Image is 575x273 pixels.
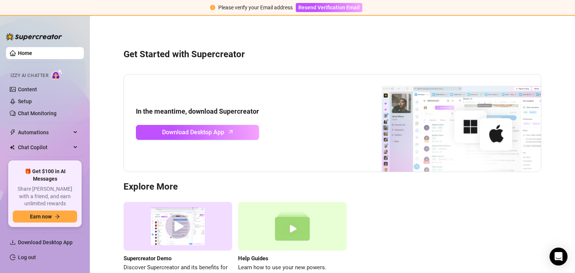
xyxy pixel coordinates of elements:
span: arrow-up [226,128,235,136]
h3: Explore More [124,181,541,193]
span: Download Desktop App [162,128,224,137]
img: supercreator demo [124,202,232,251]
img: download app [354,74,541,172]
img: logo-BBDzfeDw.svg [6,33,62,40]
span: Resend Verification Email [298,4,360,10]
a: Log out [18,254,36,260]
span: arrow-right [55,214,60,219]
span: Learn how to use your new powers. [238,263,347,272]
span: Share [PERSON_NAME] with a friend, and earn unlimited rewards [13,185,77,208]
span: thunderbolt [10,129,16,135]
h3: Get Started with Supercreator [124,49,541,61]
strong: Supercreator Demo [124,255,171,262]
span: Izzy AI Chatter [10,72,48,79]
span: Automations [18,126,71,138]
button: Earn nowarrow-right [13,211,77,223]
div: Open Intercom Messenger [550,248,568,266]
a: Chat Monitoring [18,110,57,116]
strong: Help Guides [238,255,268,262]
span: exclamation-circle [210,5,215,10]
img: AI Chatter [51,69,63,80]
a: Content [18,86,37,92]
button: Resend Verification Email [296,3,362,12]
span: download [10,239,16,245]
img: Chat Copilot [10,145,15,150]
span: 🎁 Get $100 in AI Messages [13,168,77,182]
div: Please verify your Email address [218,3,293,12]
a: Download Desktop Apparrow-up [136,125,259,140]
strong: In the meantime, download Supercreator [136,107,259,115]
a: Setup [18,98,32,104]
span: Download Desktop App [18,239,73,245]
a: Home [18,50,32,56]
img: help guides [238,202,347,251]
span: Chat Copilot [18,141,71,153]
span: Earn now [30,214,52,220]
